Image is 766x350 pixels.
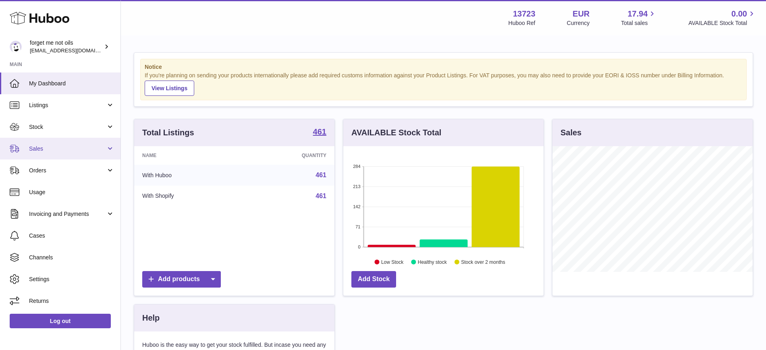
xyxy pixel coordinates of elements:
[30,39,102,54] div: forget me not oils
[134,165,242,186] td: With Huboo
[381,259,404,265] text: Low Stock
[10,41,22,53] img: forgetmenothf@gmail.com
[573,8,590,19] strong: EUR
[688,19,756,27] span: AVAILABLE Stock Total
[134,186,242,207] td: With Shopify
[134,146,242,165] th: Name
[145,72,742,96] div: If you're planning on sending your products internationally please add required customs informati...
[29,297,114,305] span: Returns
[29,167,106,174] span: Orders
[29,80,114,87] span: My Dashboard
[621,19,657,27] span: Total sales
[29,123,106,131] span: Stock
[621,8,657,27] a: 17.94 Total sales
[10,314,111,328] a: Log out
[316,172,326,178] a: 461
[351,127,441,138] h3: AVAILABLE Stock Total
[142,127,194,138] h3: Total Listings
[461,259,505,265] text: Stock over 2 months
[29,145,106,153] span: Sales
[29,101,106,109] span: Listings
[353,204,360,209] text: 142
[30,47,118,54] span: [EMAIL_ADDRESS][DOMAIN_NAME]
[313,128,326,136] strong: 461
[29,210,106,218] span: Invoicing and Payments
[145,63,742,71] strong: Notice
[509,19,536,27] div: Huboo Ref
[316,193,326,199] a: 461
[242,146,334,165] th: Quantity
[731,8,747,19] span: 0.00
[313,128,326,137] a: 461
[142,271,221,288] a: Add products
[353,164,360,169] text: 284
[688,8,756,27] a: 0.00 AVAILABLE Stock Total
[560,127,581,138] h3: Sales
[351,271,396,288] a: Add Stock
[145,81,194,96] a: View Listings
[358,244,360,249] text: 0
[418,259,447,265] text: Healthy stock
[627,8,648,19] span: 17.94
[29,254,114,261] span: Channels
[355,224,360,229] text: 71
[29,188,114,196] span: Usage
[567,19,590,27] div: Currency
[29,232,114,240] span: Cases
[142,313,160,323] h3: Help
[513,8,536,19] strong: 13723
[29,275,114,283] span: Settings
[353,184,360,189] text: 213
